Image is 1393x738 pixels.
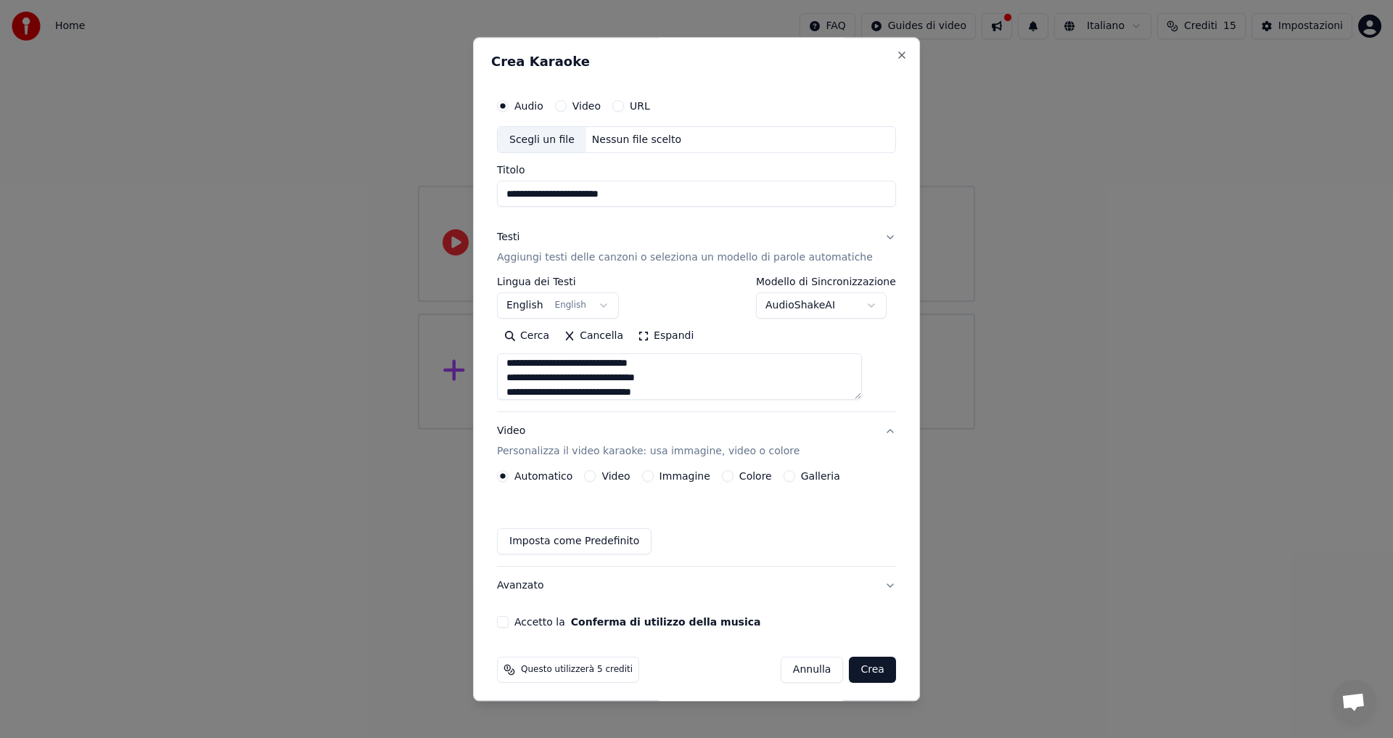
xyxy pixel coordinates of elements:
[514,472,572,482] label: Automatico
[497,231,519,245] div: Testi
[514,618,760,628] label: Accetto la
[514,101,543,111] label: Audio
[601,472,630,482] label: Video
[521,665,633,676] span: Questo utilizzerà 5 crediti
[497,219,896,277] button: TestiAggiungi testi delle canzoni o seleziona un modello di parole automatiche
[497,165,896,176] label: Titolo
[572,101,601,111] label: Video
[497,529,652,555] button: Imposta come Predefinito
[497,445,800,459] p: Personalizza il video karaoke: usa immagine, video o colore
[756,277,896,287] label: Modello di Sincronizzazione
[497,277,896,412] div: TestiAggiungi testi delle canzoni o seleziona un modello di parole automatiche
[630,101,650,111] label: URL
[497,325,556,348] button: Cerca
[491,55,902,68] h2: Crea Karaoke
[497,277,619,287] label: Lingua dei Testi
[781,657,844,684] button: Annulla
[586,133,687,147] div: Nessun file scelto
[498,127,586,153] div: Scegli un file
[497,251,873,266] p: Aggiungi testi delle canzoni o seleziona un modello di parole automatiche
[556,325,630,348] button: Cancella
[801,472,840,482] label: Galleria
[850,657,896,684] button: Crea
[571,618,761,628] button: Accetto la
[659,472,710,482] label: Immagine
[497,413,896,471] button: VideoPersonalizza il video karaoke: usa immagine, video o colore
[630,325,701,348] button: Espandi
[497,471,896,567] div: VideoPersonalizza il video karaoke: usa immagine, video o colore
[497,567,896,605] button: Avanzato
[497,425,800,459] div: Video
[739,472,772,482] label: Colore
